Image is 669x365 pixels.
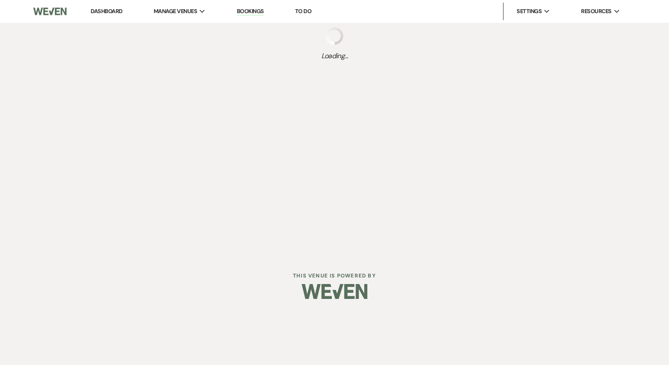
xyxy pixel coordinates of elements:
[581,7,611,16] span: Resources
[321,51,348,61] span: Loading...
[154,7,197,16] span: Manage Venues
[33,2,66,21] img: Weven Logo
[302,276,367,307] img: Weven Logo
[91,7,122,15] a: Dashboard
[517,7,542,16] span: Settings
[237,7,264,16] a: Bookings
[295,7,311,15] a: To Do
[326,27,343,45] img: loading spinner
